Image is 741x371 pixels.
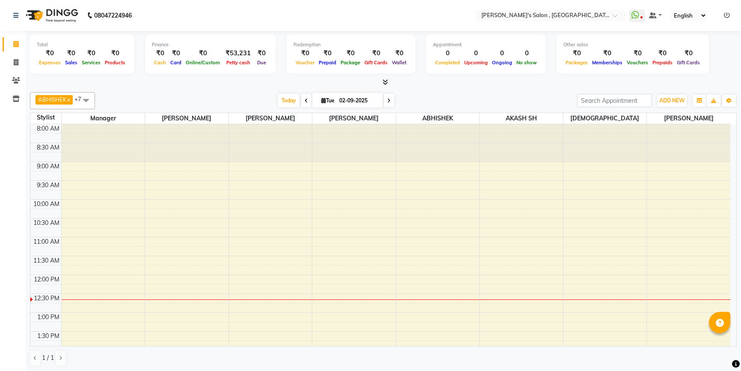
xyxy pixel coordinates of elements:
[337,94,379,107] input: 2025-09-02
[659,97,685,104] span: ADD NEW
[184,48,222,58] div: ₹0
[514,48,539,58] div: 0
[563,41,702,48] div: Other sales
[293,48,317,58] div: ₹0
[338,60,362,66] span: Package
[103,60,127,66] span: Products
[255,60,268,66] span: Due
[312,113,396,124] span: [PERSON_NAME]
[152,60,168,66] span: Cash
[36,332,61,341] div: 1:30 PM
[577,94,652,107] input: Search Appointment
[37,48,63,58] div: ₹0
[32,237,61,246] div: 11:00 AM
[647,113,730,124] span: [PERSON_NAME]
[80,60,103,66] span: Services
[32,256,61,265] div: 11:30 AM
[650,48,675,58] div: ₹0
[32,275,61,284] div: 12:00 PM
[32,294,61,303] div: 12:30 PM
[32,218,61,227] div: 10:30 AM
[168,60,184,66] span: Card
[254,48,269,58] div: ₹0
[74,96,88,102] span: +7
[590,60,625,66] span: Memberships
[293,60,317,66] span: Voucher
[433,48,462,58] div: 0
[390,60,409,66] span: Wallet
[657,95,687,107] button: ADD NEW
[433,41,539,48] div: Appointment
[390,48,409,58] div: ₹0
[37,41,127,48] div: Total
[35,181,61,190] div: 9:30 AM
[590,48,625,58] div: ₹0
[145,113,228,124] span: [PERSON_NAME]
[80,48,103,58] div: ₹0
[63,60,80,66] span: Sales
[94,3,132,27] b: 08047224946
[42,353,54,362] span: 1 / 1
[36,313,61,322] div: 1:00 PM
[514,60,539,66] span: No show
[396,113,480,124] span: ABHISHEK
[35,124,61,133] div: 8:00 AM
[462,48,490,58] div: 0
[433,60,462,66] span: Completed
[32,200,61,209] div: 10:00 AM
[38,96,66,103] span: ABHISHEK
[103,48,127,58] div: ₹0
[317,60,338,66] span: Prepaid
[184,60,222,66] span: Online/Custom
[563,113,647,124] span: [DEMOGRAPHIC_DATA]
[22,3,80,27] img: logo
[480,113,563,124] span: AKASH SH
[563,48,590,58] div: ₹0
[317,48,338,58] div: ₹0
[293,41,409,48] div: Redemption
[63,48,80,58] div: ₹0
[278,94,299,107] span: Today
[222,48,254,58] div: ₹53,231
[35,162,61,171] div: 9:00 AM
[563,60,590,66] span: Packages
[229,113,312,124] span: [PERSON_NAME]
[625,48,650,58] div: ₹0
[224,60,252,66] span: Petty cash
[490,48,514,58] div: 0
[62,113,145,124] span: Manager
[338,48,362,58] div: ₹0
[675,48,702,58] div: ₹0
[362,60,390,66] span: Gift Cards
[705,337,732,362] iframe: chat widget
[625,60,650,66] span: Vouchers
[30,113,61,122] div: Stylist
[675,60,702,66] span: Gift Cards
[152,48,168,58] div: ₹0
[152,41,269,48] div: Finance
[168,48,184,58] div: ₹0
[319,97,337,104] span: Tue
[462,60,490,66] span: Upcoming
[362,48,390,58] div: ₹0
[37,60,63,66] span: Expenses
[650,60,675,66] span: Prepaids
[490,60,514,66] span: Ongoing
[66,96,70,103] a: x
[35,143,61,152] div: 8:30 AM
